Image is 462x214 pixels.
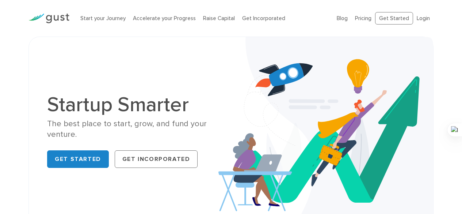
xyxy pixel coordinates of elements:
[115,150,198,168] a: Get Incorporated
[242,15,285,22] a: Get Incorporated
[417,15,430,22] a: Login
[47,94,225,115] h1: Startup Smarter
[375,12,413,25] a: Get Started
[47,150,109,168] a: Get Started
[133,15,196,22] a: Accelerate your Progress
[337,15,348,22] a: Blog
[28,14,69,23] img: Gust Logo
[355,15,371,22] a: Pricing
[80,15,126,22] a: Start your Journey
[47,119,225,140] div: The best place to start, grow, and fund your venture.
[203,15,235,22] a: Raise Capital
